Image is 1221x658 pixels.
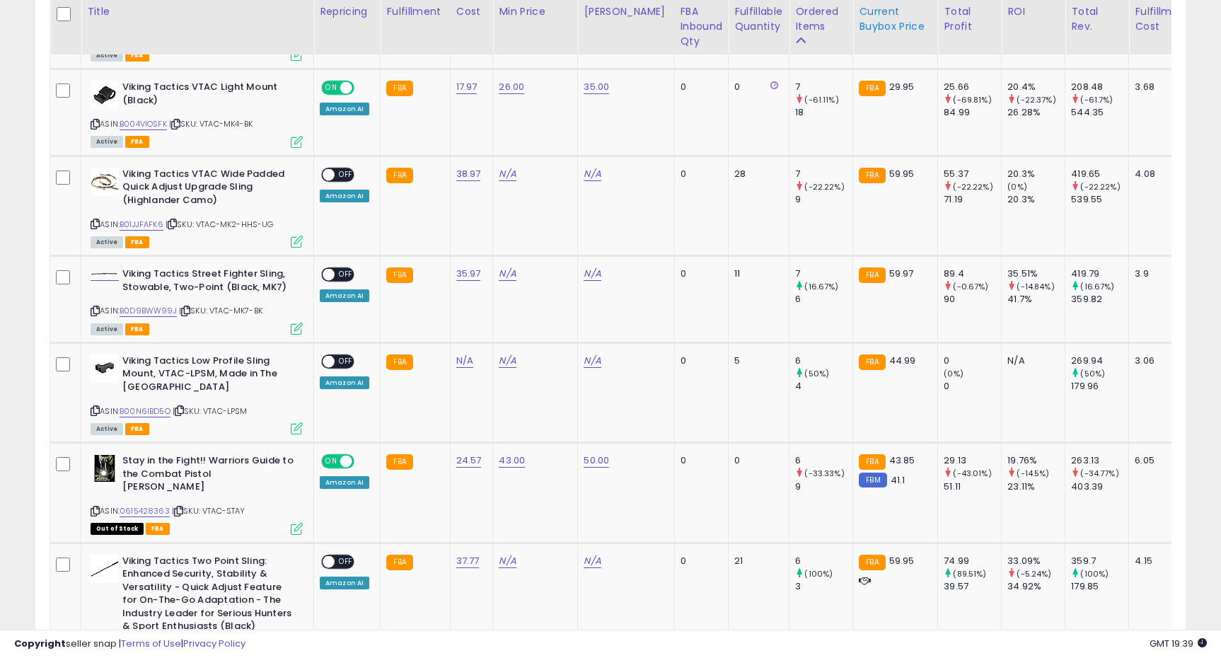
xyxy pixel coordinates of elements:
div: 84.99 [944,106,1001,119]
small: (-61.7%) [1080,94,1113,105]
div: 0 [681,168,718,180]
div: 51.11 [944,480,1001,493]
small: (16.67%) [804,281,838,292]
div: Total Profit [944,4,995,34]
div: ASIN: [91,354,303,433]
a: B00N6IBD5O [120,405,170,417]
img: 41Y3q+H0N8L._SL40_.jpg [91,454,119,483]
div: 20.3% [1007,193,1065,206]
a: N/A [499,267,516,281]
span: FBA [146,523,170,535]
a: 38.97 [456,167,481,181]
div: Fulfillment [386,4,444,19]
div: ASIN: [91,454,303,533]
small: FBA [859,168,885,183]
small: (0%) [1007,181,1027,192]
div: 0 [681,267,718,280]
a: 26.00 [499,80,524,94]
div: 9 [795,480,852,493]
span: 2025-08-11 19:39 GMT [1150,637,1207,650]
span: OFF [335,555,357,567]
a: 24.57 [456,454,482,468]
span: ON [323,82,340,94]
div: 0 [681,81,718,93]
span: All listings currently available for purchase on Amazon [91,136,123,148]
div: 25.66 [944,81,1001,93]
small: FBA [386,168,412,183]
b: Viking Tactics VTAC Light Mount (Black) [122,81,294,110]
a: 37.77 [456,554,480,568]
div: 5 [734,354,778,367]
div: 9 [795,193,852,206]
small: (-69.81%) [953,94,991,105]
b: Viking Tactics Street Fighter Sling, Stowable, Two-Point (Black, MK7) [122,267,294,297]
div: 34.92% [1007,580,1065,593]
div: Amazon AI [320,289,369,302]
small: (-33.33%) [804,468,844,479]
div: 35.51% [1007,267,1065,280]
div: 19.76% [1007,454,1065,467]
small: FBA [386,81,412,96]
div: 29.13 [944,454,1001,467]
small: (-22.37%) [1017,94,1055,105]
span: OFF [352,82,375,94]
small: FBA [859,555,885,570]
img: 41iMOkeepEL._SL40_.jpg [91,168,119,196]
div: 359.82 [1071,293,1128,306]
div: 11 [734,267,778,280]
a: N/A [584,354,601,368]
div: 7 [795,81,852,93]
small: (16.67%) [1080,281,1114,292]
span: 44.99 [889,354,916,367]
div: Fulfillable Quantity [734,4,783,34]
small: FBA [859,267,885,283]
img: 31RkGn--J3L._SL40_.jpg [91,81,119,109]
a: Terms of Use [121,637,181,650]
small: FBA [386,354,412,370]
div: 3.68 [1135,81,1184,93]
small: (100%) [1080,568,1109,579]
div: 3 [795,580,852,593]
small: FBA [386,454,412,470]
div: 0 [944,354,1001,367]
span: | SKU: VTAC-MK4-BK [169,118,253,129]
span: FBA [125,136,149,148]
div: Cost [456,4,487,19]
div: 3.06 [1135,354,1184,367]
div: 6 [795,354,852,367]
div: Amazon AI [320,577,369,589]
div: 403.39 [1071,480,1128,493]
span: OFF [352,456,375,468]
div: Amazon AI [320,190,369,202]
small: (-61.11%) [804,94,838,105]
span: OFF [335,168,357,180]
div: 544.35 [1071,106,1128,119]
small: (-0.67%) [953,281,988,292]
div: 263.13 [1071,454,1128,467]
div: N/A [1007,354,1054,367]
div: 7 [795,267,852,280]
a: 35.97 [456,267,481,281]
small: (89.51%) [953,568,986,579]
a: N/A [499,167,516,181]
div: ROI [1007,4,1059,19]
div: 0 [734,81,778,93]
div: Fulfillment Cost [1135,4,1189,34]
span: 29.95 [889,80,915,93]
div: ASIN: [91,168,303,246]
small: FBA [386,267,412,283]
div: 6 [795,555,852,567]
small: (-14.5%) [1017,468,1049,479]
div: 23.11% [1007,480,1065,493]
a: N/A [584,167,601,181]
div: 90 [944,293,1001,306]
div: 6 [795,454,852,467]
div: 41.7% [1007,293,1065,306]
div: 419.65 [1071,168,1128,180]
div: 7 [795,168,852,180]
div: 0 [681,454,718,467]
div: 6 [795,293,852,306]
small: (-22.22%) [953,181,993,192]
span: FBA [125,236,149,248]
div: ASIN: [91,81,303,146]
